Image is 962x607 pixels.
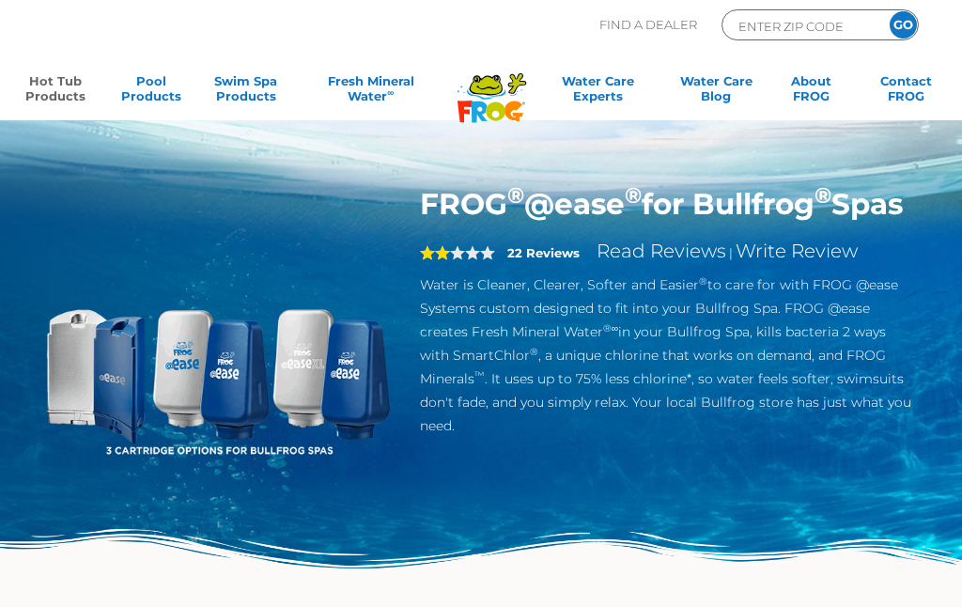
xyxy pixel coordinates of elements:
sup: ∞ [387,87,394,98]
sup: ™ [474,369,485,381]
sup: ® [815,181,831,209]
p: Find A Dealer [599,9,697,40]
sup: ® [530,346,538,358]
span: | [729,245,733,260]
sup: ® [699,275,707,288]
a: Water CareExperts [538,73,658,111]
a: Read Reviews [597,240,726,262]
img: bullfrog-product-hero.png [43,186,392,535]
p: Water is Cleaner, Clearer, Softer and Easier to care for with FROG @ease Systems custom designed ... [420,273,919,438]
sup: ® [507,181,524,209]
a: Fresh MineralWater∞ [304,73,438,111]
a: Swim SpaProducts [209,73,283,111]
a: Write Review [736,240,858,262]
sup: ® [625,181,642,209]
strong: 22 Reviews [507,245,580,260]
sup: ®∞ [603,322,619,335]
a: Water CareBlog [679,73,753,111]
input: GO [890,11,917,39]
a: AboutFROG [774,73,848,111]
a: ContactFROG [869,73,943,111]
span: 2 [420,245,450,260]
a: Hot TubProducts [19,73,93,111]
h1: FROG @ease for Bullfrog Spas [420,186,919,222]
img: Frog Products Logo [447,49,536,123]
a: PoolProducts [114,73,188,111]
